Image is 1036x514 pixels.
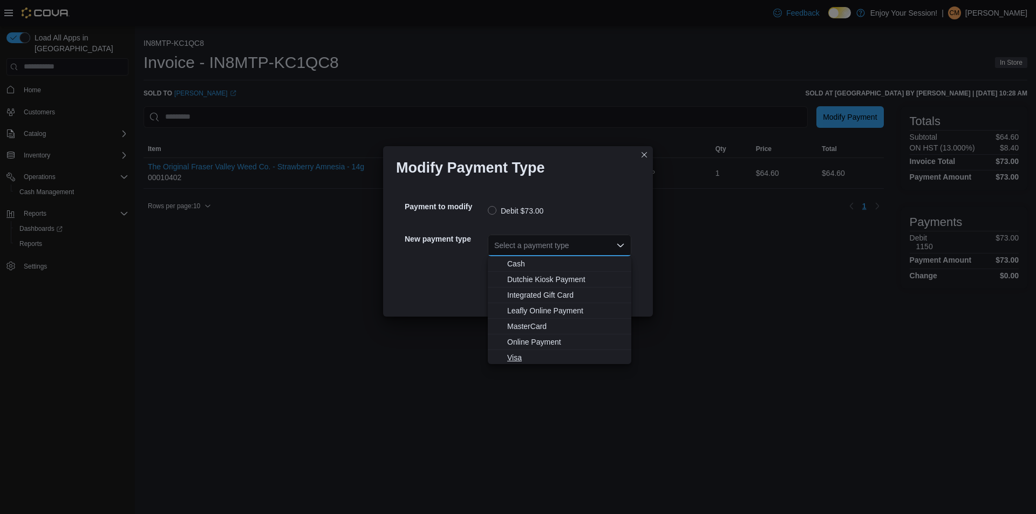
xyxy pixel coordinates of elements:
[507,321,625,332] span: MasterCard
[616,241,625,250] button: Close list of options
[488,334,631,350] button: Online Payment
[396,159,545,176] h1: Modify Payment Type
[507,337,625,347] span: Online Payment
[488,319,631,334] button: MasterCard
[488,204,543,217] label: Debit $73.00
[488,256,631,272] button: Cash
[488,256,631,366] div: Choose from the following options
[507,352,625,363] span: Visa
[638,148,651,161] button: Closes this modal window
[494,239,495,252] input: Accessible screen reader label
[507,305,625,316] span: Leafly Online Payment
[405,196,486,217] h5: Payment to modify
[488,272,631,287] button: Dutchie Kiosk Payment
[488,303,631,319] button: Leafly Online Payment
[405,228,486,250] h5: New payment type
[507,274,625,285] span: Dutchie Kiosk Payment
[488,350,631,366] button: Visa
[507,290,625,300] span: Integrated Gift Card
[507,258,625,269] span: Cash
[488,287,631,303] button: Integrated Gift Card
